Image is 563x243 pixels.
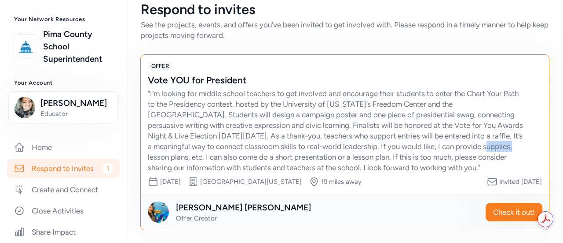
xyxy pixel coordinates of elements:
[176,202,311,214] div: [PERSON_NAME] [PERSON_NAME]
[14,16,113,23] h3: Your Network Resources
[16,37,36,56] img: logo
[103,163,113,174] span: 1
[7,201,120,221] a: Close Activities
[148,74,524,86] div: Vote YOU for President
[493,207,535,217] span: Check it out!
[7,159,120,178] a: Respond to Invites1
[321,177,362,186] div: 19 miles away
[43,28,113,65] a: Pima County School Superintendent
[14,79,113,86] h3: Your Account
[486,203,542,221] button: Check it out!
[148,88,524,173] div: " I’m looking for middle school teachers to get involved and encourage their students to enter th...
[200,177,302,186] div: [GEOGRAPHIC_DATA][US_STATE]
[7,222,120,242] a: Share Impact
[40,109,112,118] span: Educator
[7,138,120,157] a: Home
[141,19,549,41] div: See the projects, events, and offers you've been invited to get involved with. Please respond in ...
[176,214,217,222] span: Offer Creator
[499,177,542,186] div: Invited [DATE]
[8,91,117,124] button: [PERSON_NAME]Educator
[148,202,169,223] img: Avatar
[148,62,172,71] span: OFFER
[7,180,120,199] a: Create and Connect
[141,2,549,18] div: Respond to invites
[40,97,112,109] span: [PERSON_NAME]
[160,178,181,186] span: [DATE]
